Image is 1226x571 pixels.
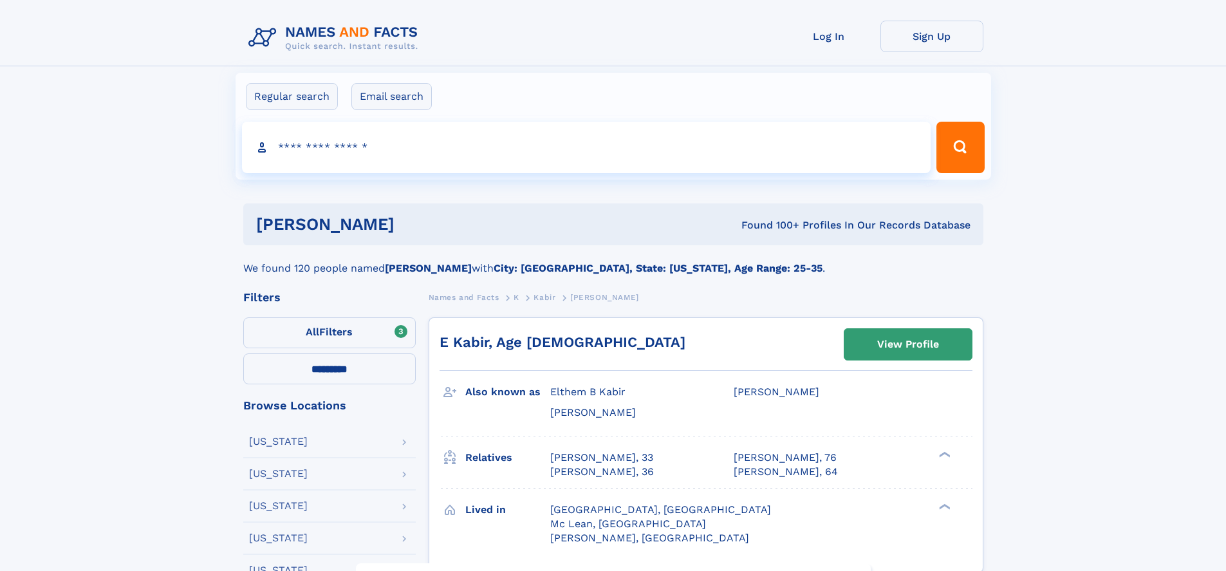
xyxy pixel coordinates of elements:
span: Mc Lean, [GEOGRAPHIC_DATA] [550,518,706,530]
a: Kabir [534,289,555,305]
div: ❯ [936,502,951,510]
div: [US_STATE] [249,436,308,447]
div: View Profile [877,330,939,359]
span: K [514,293,519,302]
div: Found 100+ Profiles In Our Records Database [568,218,971,232]
img: Logo Names and Facts [243,21,429,55]
div: We found 120 people named with . [243,245,983,276]
span: [PERSON_NAME] [570,293,639,302]
h3: Lived in [465,499,550,521]
span: [PERSON_NAME], [GEOGRAPHIC_DATA] [550,532,749,544]
h3: Relatives [465,447,550,469]
div: [US_STATE] [249,501,308,511]
div: [US_STATE] [249,469,308,479]
span: All [306,326,319,338]
span: Elthem B Kabir [550,386,626,398]
a: [PERSON_NAME], 76 [734,451,837,465]
div: [US_STATE] [249,533,308,543]
div: Browse Locations [243,400,416,411]
a: [PERSON_NAME], 36 [550,465,654,479]
a: [PERSON_NAME], 33 [550,451,653,465]
a: Sign Up [880,21,983,52]
button: Search Button [936,122,984,173]
h3: Also known as [465,381,550,403]
span: [PERSON_NAME] [734,386,819,398]
span: [PERSON_NAME] [550,406,636,418]
input: search input [242,122,931,173]
a: Log In [777,21,880,52]
div: Filters [243,292,416,303]
label: Filters [243,317,416,348]
b: [PERSON_NAME] [385,262,472,274]
label: Email search [351,83,432,110]
a: Names and Facts [429,289,499,305]
a: View Profile [844,329,972,360]
span: Kabir [534,293,555,302]
label: Regular search [246,83,338,110]
a: E Kabir, Age [DEMOGRAPHIC_DATA] [440,334,685,350]
div: ❯ [936,450,951,458]
b: City: [GEOGRAPHIC_DATA], State: [US_STATE], Age Range: 25-35 [494,262,822,274]
h1: [PERSON_NAME] [256,216,568,232]
a: K [514,289,519,305]
span: [GEOGRAPHIC_DATA], [GEOGRAPHIC_DATA] [550,503,771,516]
a: [PERSON_NAME], 64 [734,465,838,479]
